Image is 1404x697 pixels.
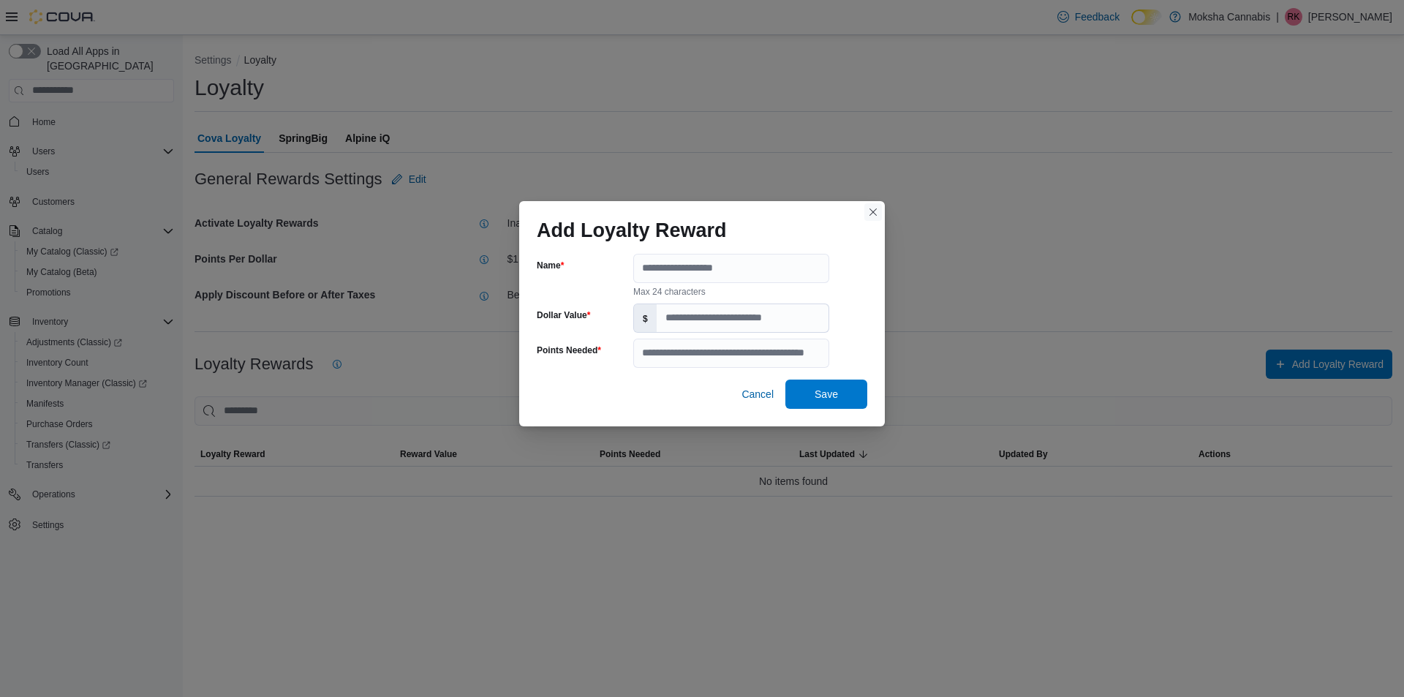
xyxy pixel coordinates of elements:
button: Cancel [736,380,780,409]
button: Closes this modal window [864,203,882,221]
label: $ [634,304,657,332]
span: Save [815,387,838,402]
label: Name [537,260,564,271]
label: Points Needed [537,344,601,356]
label: Dollar Value [537,309,590,321]
span: Cancel [741,387,774,402]
div: Max 24 characters [633,283,829,298]
button: Save [785,380,867,409]
h1: Add Loyalty Reward [537,219,727,242]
